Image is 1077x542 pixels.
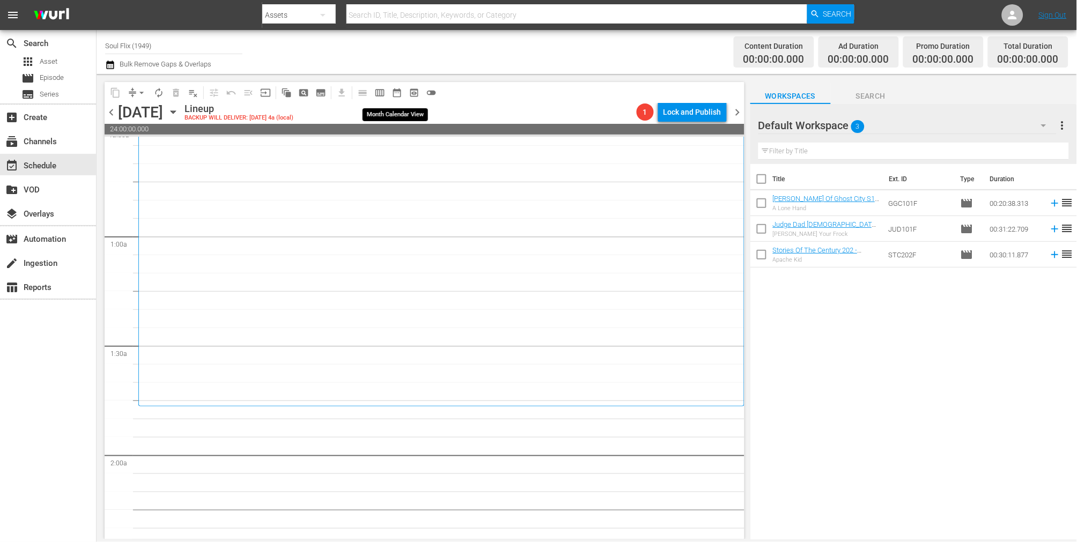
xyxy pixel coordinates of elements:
[773,164,883,194] th: Title
[26,3,77,28] img: ans4CAIJ8jUAAAAAAAAAAAAAAAAAAAAAAAAgQb4GAAAAAAAAAAAAAAAAAAAAAAAAJMjXAAAAAAAAAAAAAAAAAAAAAAAAgAT5G...
[984,164,1048,194] th: Duration
[954,164,984,194] th: Type
[5,281,18,294] span: Reports
[107,84,124,101] span: Copy Lineup
[998,54,1059,66] span: 00:00:00.000
[374,87,385,98] span: calendar_view_week_outlined
[5,207,18,220] span: Overlays
[884,190,956,216] td: GGC101F
[105,106,118,119] span: chevron_left
[986,242,1045,268] td: 00:30:11.877
[188,87,198,98] span: playlist_remove_outlined
[274,82,295,103] span: Refresh All Search Blocks
[223,84,240,101] span: Revert to Primary Episode
[312,84,329,101] span: Create Series Block
[5,111,18,124] span: Create
[851,115,865,138] span: 3
[773,246,862,262] a: Stories Of The Century 202 - Apache Kid
[392,87,402,98] span: date_range_outlined
[350,82,371,103] span: Day Calendar View
[6,9,19,21] span: menu
[315,87,326,98] span: subtitles_outlined
[731,106,744,119] span: chevron_right
[118,103,163,121] div: [DATE]
[913,54,974,66] span: 00:00:00.000
[257,84,274,101] span: Update Metadata from Key Asset
[637,108,654,116] span: 1
[1049,223,1061,235] svg: Add to Schedule
[913,39,974,54] div: Promo Duration
[185,115,293,122] div: BACKUP WILL DELIVER: [DATE] 4a (local)
[831,90,911,103] span: Search
[961,248,973,261] span: Episode
[773,205,880,212] div: A Lone Hand
[961,197,973,210] span: Episode
[828,39,889,54] div: Ad Duration
[743,39,805,54] div: Content Duration
[202,82,223,103] span: Customize Events
[5,183,18,196] span: VOD
[1056,113,1069,138] button: more_vert
[426,87,437,98] span: toggle_off
[21,72,34,85] span: Episode
[409,87,419,98] span: preview_outlined
[884,216,956,242] td: JUD101F
[807,4,854,24] button: Search
[1061,196,1074,209] span: reorder
[40,56,57,67] span: Asset
[21,88,34,101] span: Series
[40,89,59,100] span: Series
[5,37,18,50] span: Search
[883,164,954,194] th: Ext. ID
[371,84,388,101] span: Week Calendar View
[1049,249,1061,261] svg: Add to Schedule
[5,257,18,270] span: Ingestion
[136,87,147,98] span: arrow_drop_down
[1061,222,1074,235] span: reorder
[260,87,271,98] span: input
[961,222,973,235] span: Episode
[773,256,880,263] div: Apache Kid
[750,90,831,103] span: Workspaces
[240,84,257,101] span: Fill episodes with ad slates
[105,124,744,135] span: 24:00:00.000
[5,233,18,246] span: Automation
[185,84,202,101] span: Clear Lineup
[329,82,350,103] span: Download as CSV
[823,4,852,24] span: Search
[153,87,164,98] span: autorenew_outlined
[1056,119,1069,132] span: more_vert
[40,72,64,83] span: Episode
[21,55,34,68] span: Asset
[118,60,211,68] span: Bulk Remove Gaps & Overlaps
[167,84,185,101] span: Select an event to delete
[1039,11,1067,19] a: Sign Out
[405,84,423,101] span: View Backup
[998,39,1059,54] div: Total Duration
[281,87,292,98] span: auto_awesome_motion_outlined
[5,159,18,172] span: Schedule
[127,87,138,98] span: compress
[743,54,805,66] span: 00:00:00.000
[773,220,878,236] a: Judge Dad [DEMOGRAPHIC_DATA] [PERSON_NAME] Your Frock
[758,110,1057,140] div: Default Workspace
[1061,248,1074,261] span: reorder
[986,216,1045,242] td: 00:31:22.709
[185,103,293,115] div: Lineup
[295,84,312,101] span: Create Search Block
[150,84,167,101] span: Loop Content
[773,231,880,237] div: [PERSON_NAME] Your Frock
[986,190,1045,216] td: 00:20:38.313
[5,135,18,148] span: Channels
[773,195,880,211] a: [PERSON_NAME] Of Ghost City S1 - 101 A Lone Hand
[658,102,727,122] button: Lock and Publish
[423,84,440,101] span: 24 hours Lineup View is OFF
[124,84,150,101] span: Remove Gaps & Overlaps
[663,102,721,122] div: Lock and Publish
[884,242,956,268] td: STC202F
[1049,197,1061,209] svg: Add to Schedule
[298,87,309,98] span: pageview_outlined
[828,54,889,66] span: 00:00:00.000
